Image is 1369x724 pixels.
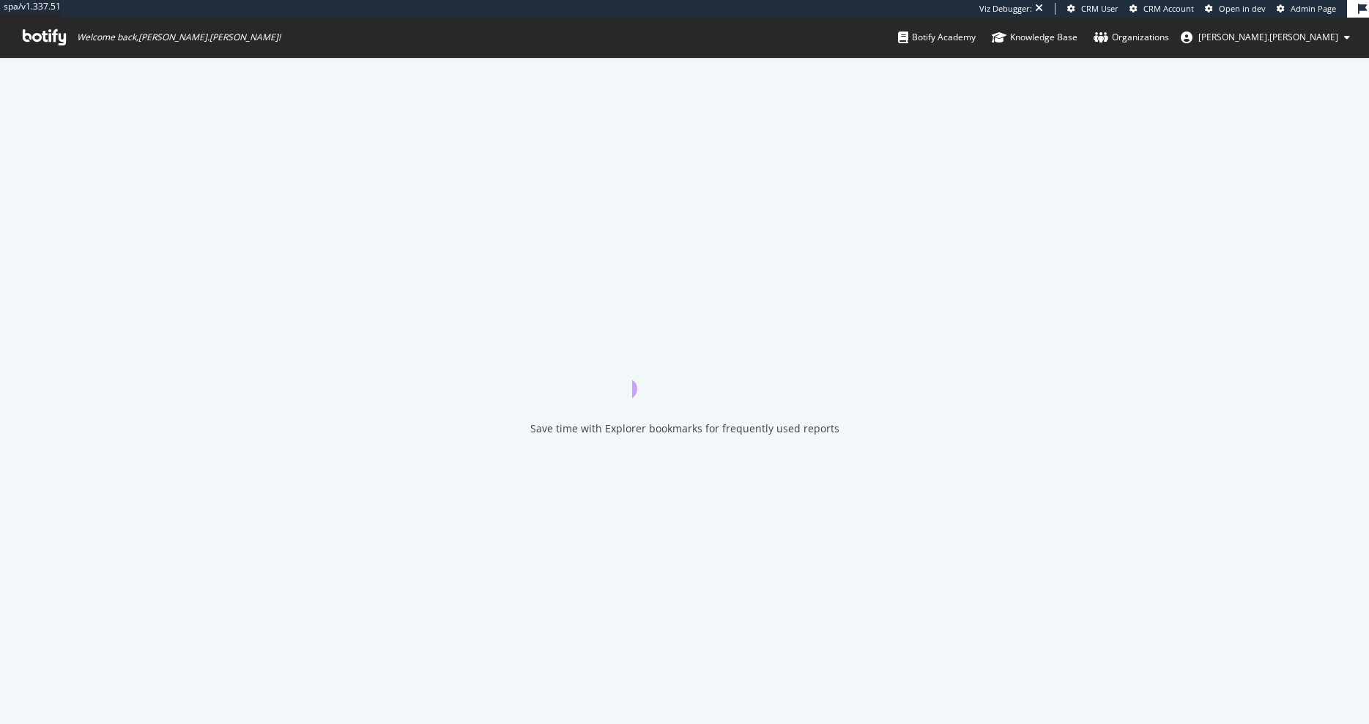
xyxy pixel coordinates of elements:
[1219,3,1266,14] span: Open in dev
[898,18,976,57] a: Botify Academy
[77,32,281,43] span: Welcome back, [PERSON_NAME].[PERSON_NAME] !
[992,18,1077,57] a: Knowledge Base
[632,345,738,398] div: animation
[1067,3,1118,15] a: CRM User
[992,30,1077,45] div: Knowledge Base
[1094,18,1169,57] a: Organizations
[1129,3,1194,15] a: CRM Account
[1081,3,1118,14] span: CRM User
[1143,3,1194,14] span: CRM Account
[1205,3,1266,15] a: Open in dev
[530,421,839,436] div: Save time with Explorer bookmarks for frequently used reports
[1198,31,1338,43] span: ryan.flanagan
[1291,3,1336,14] span: Admin Page
[1094,30,1169,45] div: Organizations
[1169,26,1362,49] button: [PERSON_NAME].[PERSON_NAME]
[1277,3,1336,15] a: Admin Page
[898,30,976,45] div: Botify Academy
[979,3,1032,15] div: Viz Debugger:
